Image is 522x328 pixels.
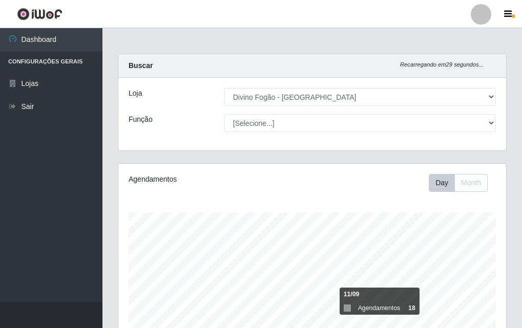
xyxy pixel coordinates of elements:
[429,174,455,192] button: Day
[129,114,153,125] label: Função
[129,174,273,185] div: Agendamentos
[429,174,496,192] div: Toolbar with button groups
[429,174,488,192] div: First group
[400,61,484,68] i: Recarregando em 29 segundos...
[17,8,62,20] img: CoreUI Logo
[129,61,153,70] strong: Buscar
[129,88,142,99] label: Loja
[454,174,488,192] button: Month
